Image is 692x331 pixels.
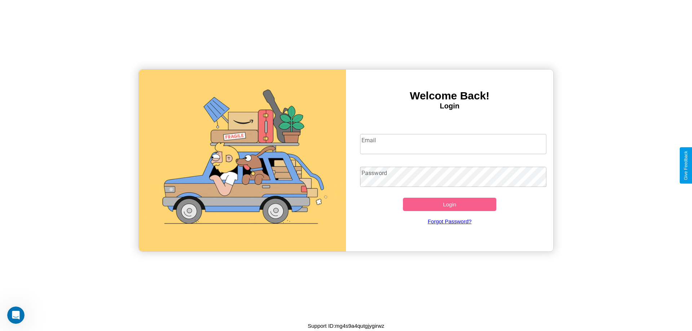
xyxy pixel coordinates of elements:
[346,90,553,102] h3: Welcome Back!
[683,151,688,180] div: Give Feedback
[356,211,543,232] a: Forgot Password?
[346,102,553,110] h4: Login
[139,70,346,251] img: gif
[7,307,25,324] iframe: Intercom live chat
[403,198,496,211] button: Login
[308,321,385,331] p: Support ID: mg4s9a4qutgjygirwz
